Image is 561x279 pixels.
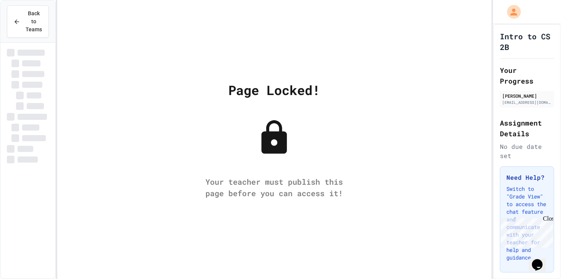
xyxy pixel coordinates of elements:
[498,215,553,248] iframe: chat widget
[500,142,554,160] div: No due date set
[3,3,53,48] div: Chat with us now!Close
[499,3,523,21] div: My Account
[500,65,554,86] h2: Your Progress
[529,248,553,271] iframe: chat widget
[500,31,554,52] h1: Intro to CS 2B
[506,185,548,261] p: Switch to "Grade View" to access the chat feature and communicate with your teacher for help and ...
[228,80,320,100] div: Page Locked!
[502,100,552,105] div: [EMAIL_ADDRESS][DOMAIN_NAME]
[500,118,554,139] h2: Assignment Details
[25,10,42,34] span: Back to Teams
[506,173,548,182] h3: Need Help?
[502,92,552,99] div: [PERSON_NAME]
[7,5,49,38] button: Back to Teams
[198,176,351,199] div: Your teacher must publish this page before you can access it!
